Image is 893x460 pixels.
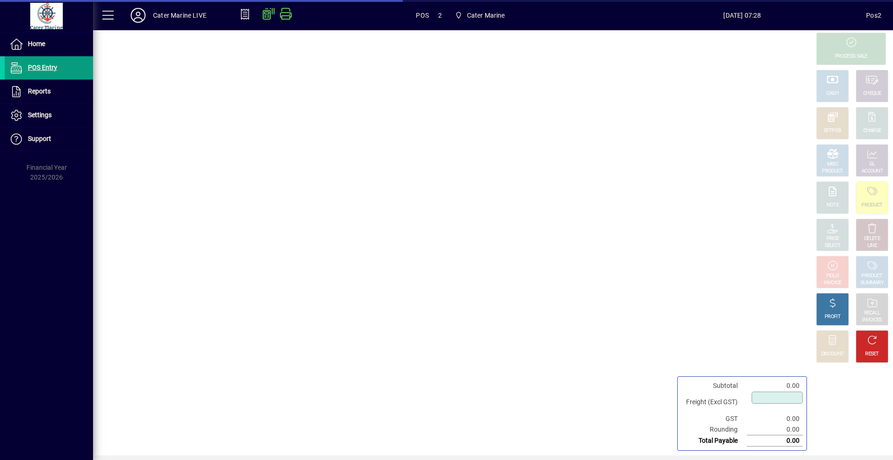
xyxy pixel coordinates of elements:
td: Rounding [681,424,747,435]
td: GST [681,413,747,424]
div: HOLD [826,273,839,280]
span: 2 [438,8,442,23]
div: SELECT [825,242,841,249]
span: Support [28,135,51,142]
span: Cater Marine [451,7,509,24]
div: DISCOUNT [821,351,844,358]
span: POS Entry [28,64,57,71]
td: Total Payable [681,435,747,447]
div: INVOICES [862,317,882,324]
div: PRICE [826,235,839,242]
div: PRODUCT [861,202,882,209]
td: 0.00 [747,413,803,424]
div: INVOICE [824,280,841,287]
td: Freight (Excl GST) [681,391,747,413]
a: Support [5,127,93,151]
div: PROFIT [825,313,840,320]
td: 0.00 [747,380,803,391]
span: Home [28,40,45,47]
div: RESET [865,351,879,358]
div: CHEQUE [863,90,881,97]
span: Cater Marine [467,8,505,23]
div: ACCOUNT [861,168,883,175]
div: GL [869,161,875,168]
td: 0.00 [747,424,803,435]
div: DELETE [864,235,880,242]
div: Pos2 [866,8,881,23]
span: [DATE] 07:28 [619,8,866,23]
a: Home [5,33,93,56]
div: EFTPOS [824,127,841,134]
div: Cater Marine LIVE [153,8,207,23]
span: POS [416,8,429,23]
div: PROCESS SALE [835,53,867,60]
div: MISC [827,161,838,168]
div: CHARGE [863,127,881,134]
a: Settings [5,104,93,127]
div: PRODUCT [861,273,882,280]
div: PRODUCT [822,168,843,175]
div: SUMMARY [860,280,884,287]
div: RECALL [864,310,880,317]
button: Profile [123,7,153,24]
div: CASH [826,90,839,97]
div: LINE [867,242,877,249]
a: Reports [5,80,93,103]
td: 0.00 [747,435,803,447]
td: Subtotal [681,380,747,391]
div: NOTE [826,202,839,209]
span: Reports [28,87,51,95]
span: Settings [28,111,52,119]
